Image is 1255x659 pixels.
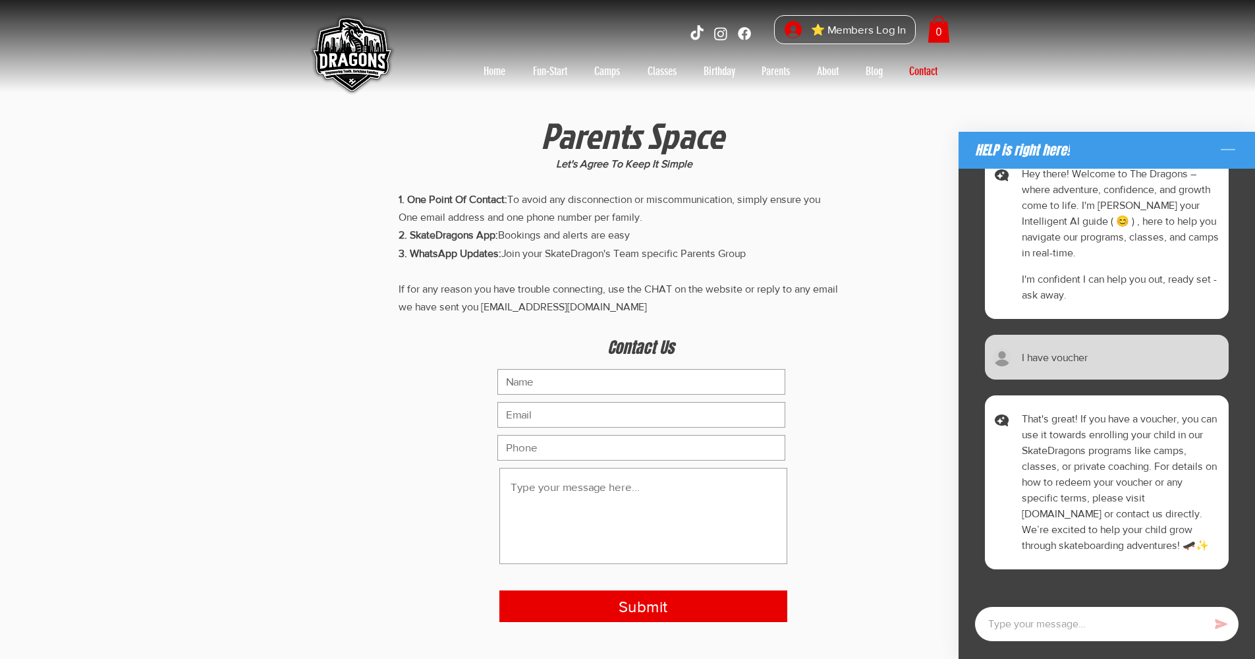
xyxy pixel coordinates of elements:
input: Name [497,369,785,395]
a: Camps [581,61,634,82]
p: I'm confident I can help you out, ready set - ask away. [1022,272,1221,303]
span: Let's Agree To Keep It Simple [556,158,692,169]
input: Email [497,402,785,428]
p: Hey there! Welcome to The Dragons – where adventure, confidence, and growth come to life. I'm [PE... [1022,166,1221,261]
p: Blog [859,61,889,82]
ul: Social Bar [688,25,753,42]
div: Visitor Message [959,335,1255,380]
img: Skate Dragons logo with the slogan 'Empowering Youth, Enriching Families' in Singapore. [305,10,397,102]
p: About [810,61,845,82]
a: Parents [748,61,804,82]
p: That's great! If you have a voucher, you can use it towards enrolling your child in our SkateDrag... [1022,411,1221,554]
span: 1. One Point Of Contact: [399,194,507,205]
p: Camps [588,61,627,82]
p: Classes [641,61,683,82]
a: Classes [634,61,690,82]
p: Fun-Start [526,61,574,82]
button: ⭐ Members Log In [775,16,915,44]
a: Blog [852,61,896,82]
text: 0 [935,26,941,38]
p: Parents [755,61,796,82]
span: Parents Space [541,110,724,161]
span: Contact Us [607,336,674,359]
a: Contact [896,61,951,82]
button: Submit [499,590,787,622]
a: Fun-Start [519,61,581,82]
p: Contact [903,61,944,82]
span: 3. WhatsApp Updates: [399,248,501,259]
span: To avoid any disconnection or miscommunication, simply ensure you One email address and one phone... [399,194,838,312]
button: Minimize the chat [1217,140,1239,161]
span: ⭐ Members Log In [806,20,910,40]
a: Cart with 0 items [928,16,950,43]
span: Submit [619,596,667,618]
span: 2. SkateDragons App: [399,229,498,241]
p: I have voucher [1022,350,1221,366]
a: About [804,61,852,82]
input: Phone [497,435,785,461]
nav: Site [470,61,951,82]
a: Home [470,61,519,82]
a: Birthday [690,61,748,82]
p: Birthday [697,61,742,82]
p: Home [477,61,512,82]
span: HELP is right here! [975,142,1070,159]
